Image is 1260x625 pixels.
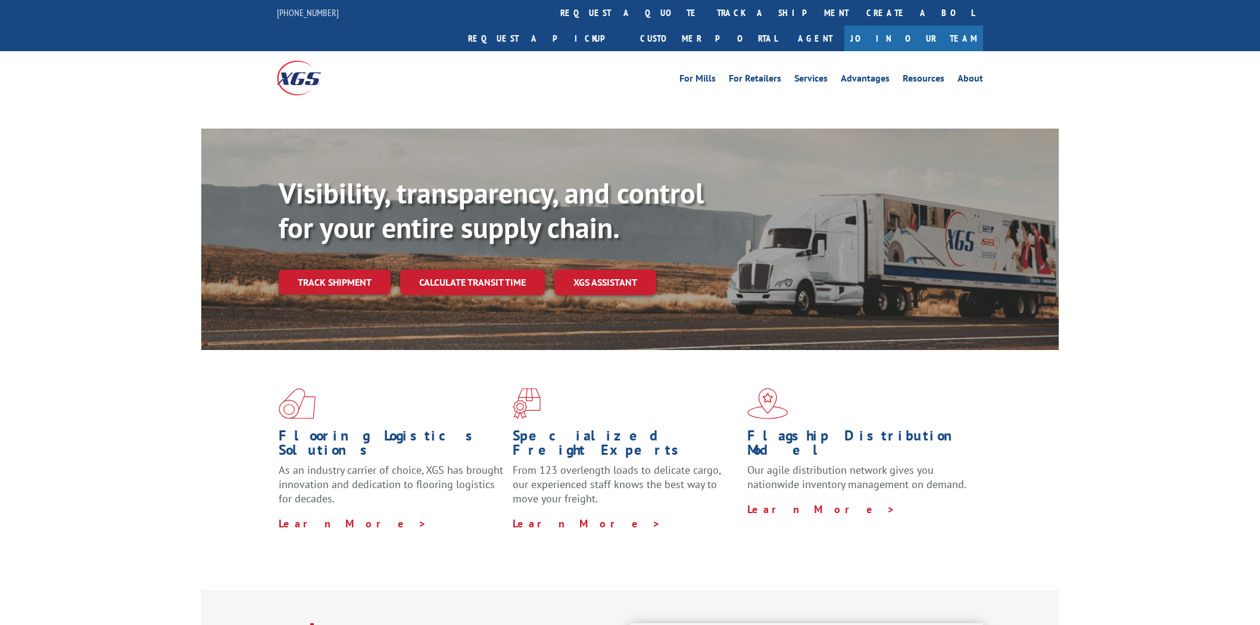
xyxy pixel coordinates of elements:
img: xgs-icon-flagship-distribution-model-red [747,388,788,419]
a: Join Our Team [844,26,983,51]
a: About [958,74,983,87]
a: For Mills [679,74,716,87]
a: Agent [786,26,844,51]
p: From 123 overlength loads to delicate cargo, our experienced staff knows the best way to move you... [513,463,738,516]
img: xgs-icon-focused-on-flooring-red [513,388,541,419]
a: Track shipment [279,270,391,295]
a: Advantages [841,74,890,87]
a: [PHONE_NUMBER] [277,7,339,18]
h1: Flooring Logistics Solutions [279,429,504,463]
span: As an industry carrier of choice, XGS has brought innovation and dedication to flooring logistics... [279,463,503,505]
a: Resources [903,74,944,87]
b: Visibility, transparency, and control for your entire supply chain. [279,174,704,246]
a: XGS ASSISTANT [554,270,656,295]
a: For Retailers [729,74,781,87]
a: Request a pickup [459,26,631,51]
h1: Flagship Distribution Model [747,429,972,463]
span: Our agile distribution network gives you nationwide inventory management on demand. [747,463,966,491]
a: Services [794,74,828,87]
a: Calculate transit time [400,270,545,295]
h1: Specialized Freight Experts [513,429,738,463]
a: Learn More > [747,502,896,516]
a: Learn More > [279,517,427,530]
img: xgs-icon-total-supply-chain-intelligence-red [279,388,316,419]
a: Learn More > [513,517,661,530]
a: Customer Portal [631,26,786,51]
